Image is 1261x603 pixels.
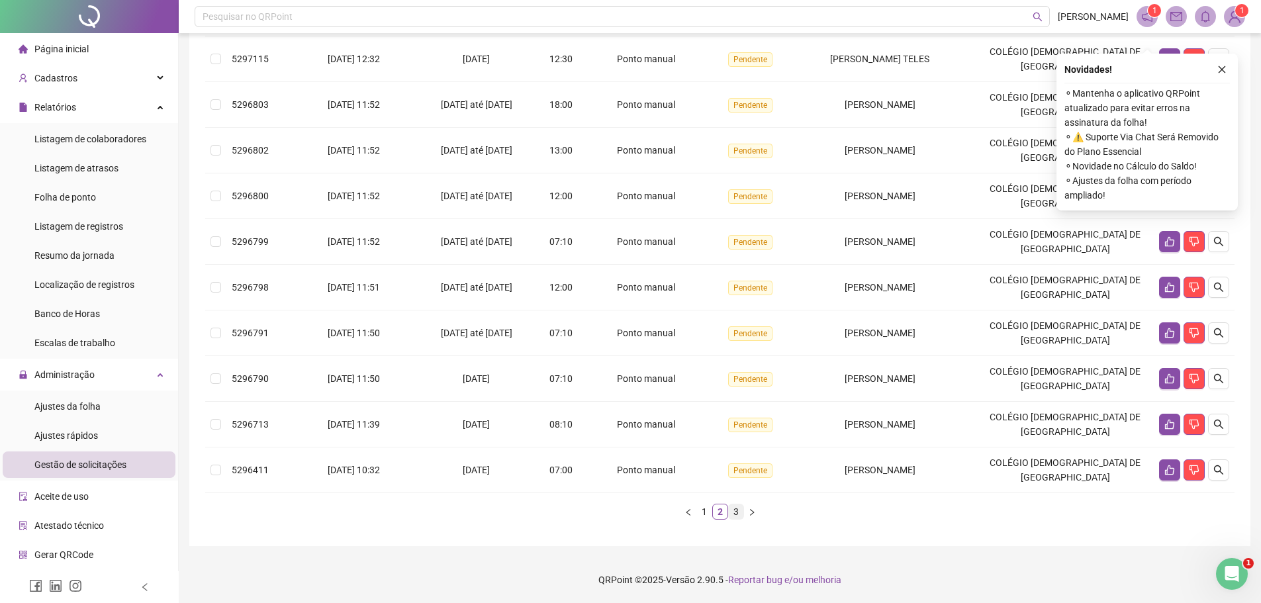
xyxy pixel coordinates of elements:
[34,163,118,173] span: Listagem de atrasos
[617,373,675,384] span: Ponto manual
[232,465,269,475] span: 5296411
[617,328,675,338] span: Ponto manual
[1189,282,1199,293] span: dislike
[845,236,915,247] span: [PERSON_NAME]
[666,575,695,585] span: Versão
[976,36,1154,82] td: COLÉGIO [DEMOGRAPHIC_DATA] DE [GEOGRAPHIC_DATA]
[729,504,743,519] a: 3
[232,419,269,430] span: 5296713
[19,44,28,54] span: home
[728,52,772,67] span: Pendente
[976,128,1154,173] td: COLÉGIO [DEMOGRAPHIC_DATA] DE [GEOGRAPHIC_DATA]
[49,579,62,592] span: linkedin
[728,326,772,341] span: Pendente
[845,328,915,338] span: [PERSON_NAME]
[728,189,772,204] span: Pendente
[232,328,269,338] span: 5296791
[617,236,675,247] span: Ponto manual
[617,145,675,156] span: Ponto manual
[845,465,915,475] span: [PERSON_NAME]
[441,145,512,156] span: [DATE] até [DATE]
[34,102,76,113] span: Relatórios
[19,370,28,379] span: lock
[34,221,123,232] span: Listagem de registros
[34,250,115,261] span: Resumo da jornada
[728,144,772,158] span: Pendente
[1064,173,1230,203] span: ⚬ Ajustes da folha com período ampliado!
[232,236,269,247] span: 5296799
[463,54,490,64] span: [DATE]
[728,235,772,250] span: Pendente
[1189,465,1199,475] span: dislike
[549,191,573,201] span: 12:00
[441,99,512,110] span: [DATE] até [DATE]
[617,54,675,64] span: Ponto manual
[549,419,573,430] span: 08:10
[34,520,104,531] span: Atestado técnico
[728,418,772,432] span: Pendente
[1170,11,1182,23] span: mail
[1058,9,1129,24] span: [PERSON_NAME]
[549,99,573,110] span: 18:00
[680,504,696,520] li: Página anterior
[713,504,727,519] a: 2
[34,549,93,560] span: Gerar QRCode
[697,504,712,519] a: 1
[976,82,1154,128] td: COLÉGIO [DEMOGRAPHIC_DATA] DE [GEOGRAPHIC_DATA]
[34,192,96,203] span: Folha de ponto
[1235,4,1248,17] sup: Atualize o seu contato no menu Meus Dados
[728,372,772,387] span: Pendente
[1033,12,1043,22] span: search
[441,236,512,247] span: [DATE] até [DATE]
[69,579,82,592] span: instagram
[34,134,146,144] span: Listagem de colaboradores
[976,219,1154,265] td: COLÉGIO [DEMOGRAPHIC_DATA] DE [GEOGRAPHIC_DATA]
[1189,419,1199,430] span: dislike
[1164,282,1175,293] span: like
[549,145,573,156] span: 13:00
[463,465,490,475] span: [DATE]
[976,310,1154,356] td: COLÉGIO [DEMOGRAPHIC_DATA] DE [GEOGRAPHIC_DATA]
[19,521,28,530] span: solution
[328,54,380,64] span: [DATE] 12:32
[1213,328,1224,338] span: search
[232,191,269,201] span: 5296800
[328,328,380,338] span: [DATE] 11:50
[744,504,760,520] button: right
[232,373,269,384] span: 5296790
[617,191,675,201] span: Ponto manual
[179,557,1261,603] footer: QRPoint © 2025 - 2.90.5 -
[748,508,756,516] span: right
[728,504,744,520] li: 3
[34,338,115,348] span: Escalas de trabalho
[140,582,150,592] span: left
[845,145,915,156] span: [PERSON_NAME]
[1064,62,1112,77] span: Novidades !
[34,308,100,319] span: Banco de Horas
[696,504,712,520] li: 1
[232,99,269,110] span: 5296803
[328,419,380,430] span: [DATE] 11:39
[1064,159,1230,173] span: ⚬ Novidade no Cálculo do Saldo!
[1064,130,1230,159] span: ⚬ ⚠️ Suporte Via Chat Será Removido do Plano Essencial
[549,465,573,475] span: 07:00
[549,236,573,247] span: 07:10
[1243,558,1254,569] span: 1
[328,373,380,384] span: [DATE] 11:50
[1064,86,1230,130] span: ⚬ Mantenha o aplicativo QRPoint atualizado para evitar erros na assinatura da folha!
[19,103,28,112] span: file
[19,550,28,559] span: qrcode
[684,508,692,516] span: left
[34,430,98,441] span: Ajustes rápidos
[845,419,915,430] span: [PERSON_NAME]
[1164,419,1175,430] span: like
[1189,373,1199,384] span: dislike
[328,145,380,156] span: [DATE] 11:52
[1213,465,1224,475] span: search
[1164,328,1175,338] span: like
[34,401,101,412] span: Ajustes da folha
[1189,328,1199,338] span: dislike
[1141,11,1153,23] span: notification
[34,44,89,54] span: Página inicial
[34,279,134,290] span: Localização de registros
